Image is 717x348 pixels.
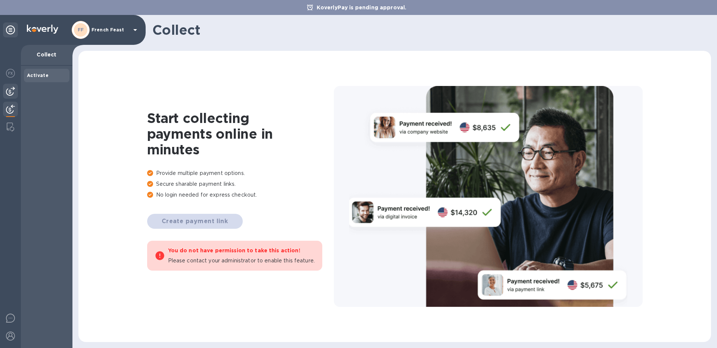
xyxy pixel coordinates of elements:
h1: Start collecting payments online in minutes [147,110,334,157]
p: Secure sharable payment links. [147,180,334,188]
div: Unpin categories [3,22,18,37]
b: You do not have permission to take this action! [168,247,300,253]
img: Foreign exchange [6,69,15,78]
p: No login needed for express checkout. [147,191,334,199]
p: Collect [27,51,66,58]
b: Activate [27,73,49,78]
p: Please contact your administrator to enable this feature. [168,257,315,265]
img: Logo [27,25,58,34]
p: KoverlyPay is pending approval. [313,4,410,11]
p: Provide multiple payment options. [147,169,334,177]
b: FF [78,27,84,33]
p: French Feast [91,27,129,33]
h1: Collect [152,22,705,38]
